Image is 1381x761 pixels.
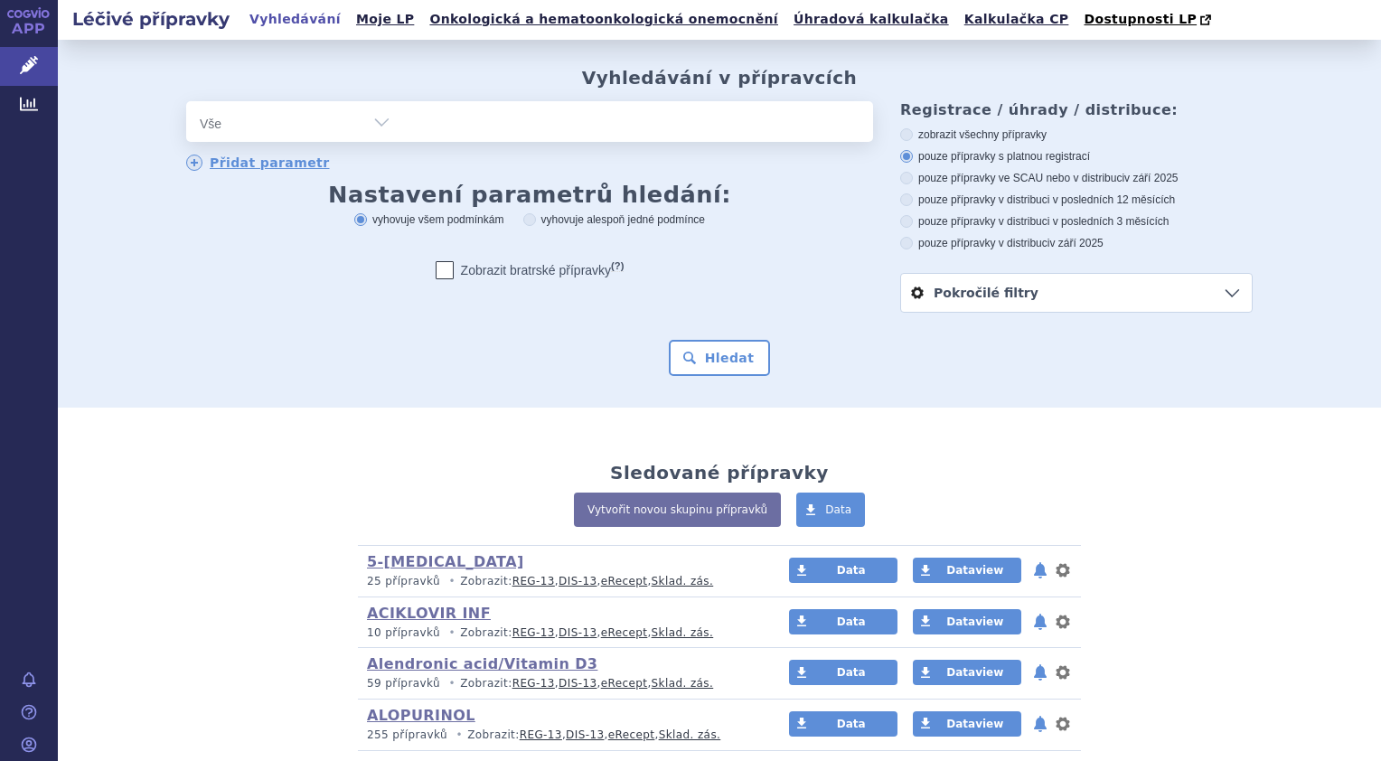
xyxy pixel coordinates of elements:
[601,626,648,639] a: eRecept
[900,101,1253,118] h3: Registrace / úhrady / distribuce:
[659,728,721,741] a: Sklad. zás.
[512,626,555,639] a: REG-13
[837,718,866,730] span: Data
[58,6,244,32] h2: Léčivé přípravky
[351,7,419,32] a: Moje LP
[523,212,705,227] label: vyhovuje alespoň jedné podmínce
[900,171,1253,185] label: pouze přípravky ve SCAU nebo v distribuci
[559,626,597,639] a: DIS-13
[367,626,440,639] span: 10 přípravků
[901,274,1252,312] a: Pokročilé filtry
[367,574,755,589] p: Zobrazit: , , ,
[900,127,1253,142] label: zobrazit všechny přípravky
[789,609,897,634] a: Data
[367,553,524,570] a: 5-[MEDICAL_DATA]
[367,676,755,691] p: Zobrazit: , , ,
[601,575,648,587] a: eRecept
[512,677,555,690] a: REG-13
[1031,662,1049,683] button: notifikace
[837,615,866,628] span: Data
[789,711,897,737] a: Data
[1124,172,1178,184] span: v září 2025
[451,728,467,743] i: •
[946,615,1003,628] span: Dataview
[1031,713,1049,735] button: notifikace
[1054,662,1072,683] button: nastavení
[900,214,1253,229] label: pouze přípravky v distribuci v posledních 3 měsících
[608,728,655,741] a: eRecept
[1054,559,1072,581] button: nastavení
[913,558,1021,583] a: Dataview
[436,261,625,279] label: Zobrazit bratrské přípravky
[186,186,873,203] h3: Nastavení parametrů hledání:
[1054,713,1072,735] button: nastavení
[367,677,440,690] span: 59 přípravků
[367,625,755,641] p: Zobrazit: , , ,
[520,728,562,741] a: REG-13
[946,564,1003,577] span: Dataview
[946,666,1003,679] span: Dataview
[1031,559,1049,581] button: notifikace
[913,609,1021,634] a: Dataview
[825,503,851,516] span: Data
[444,574,460,589] i: •
[652,575,714,587] a: Sklad. zás.
[244,7,346,32] a: Vyhledávání
[788,7,954,32] a: Úhradová kalkulačka
[900,236,1253,250] label: pouze přípravky v distribuci
[959,7,1075,32] a: Kalkulačka CP
[652,626,714,639] a: Sklad. zás.
[669,340,771,376] button: Hledat
[1078,7,1220,33] a: Dostupnosti LP
[610,462,829,484] h2: Sledované přípravky
[789,558,897,583] a: Data
[900,149,1253,164] label: pouze přípravky s platnou registrací
[789,660,897,685] a: Data
[559,575,597,587] a: DIS-13
[367,605,491,622] a: ACIKLOVIR INF
[186,155,330,171] a: Přidat parametr
[652,677,714,690] a: Sklad. zás.
[582,67,858,89] h2: Vyhledávání v přípravcích
[559,677,597,690] a: DIS-13
[900,193,1253,207] label: pouze přípravky v distribuci v posledních 12 měsících
[946,718,1003,730] span: Dataview
[913,711,1021,737] a: Dataview
[574,493,781,527] a: Vytvořit novou skupinu přípravků
[367,707,475,724] a: ALOPURINOL
[512,575,555,587] a: REG-13
[1049,237,1103,249] span: v září 2025
[354,212,503,227] label: vyhovuje všem podmínkám
[444,676,460,691] i: •
[611,260,624,272] abbr: (?)
[913,660,1021,685] a: Dataview
[367,655,597,672] a: Alendronic acid/Vitamin D3
[424,7,784,32] a: Onkologická a hematoonkologická onemocnění
[837,564,866,577] span: Data
[1031,611,1049,633] button: notifikace
[444,625,460,641] i: •
[566,728,604,741] a: DIS-13
[367,575,440,587] span: 25 přípravků
[601,677,648,690] a: eRecept
[367,728,755,743] p: Zobrazit: , , ,
[796,493,865,527] a: Data
[1054,611,1072,633] button: nastavení
[367,728,447,741] span: 255 přípravků
[837,666,866,679] span: Data
[1084,12,1197,26] span: Dostupnosti LP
